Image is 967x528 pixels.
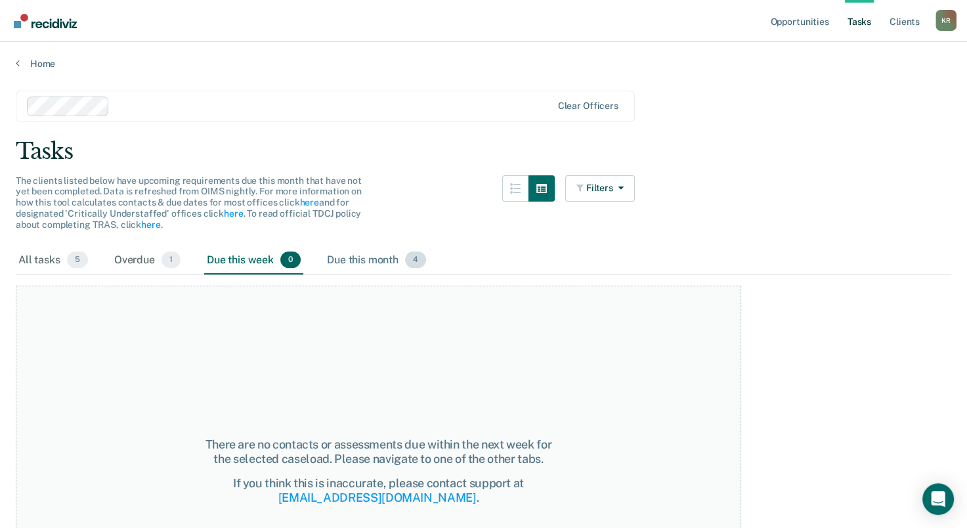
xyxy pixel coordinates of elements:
[405,252,426,269] span: 4
[112,246,183,275] div: Overdue1
[935,10,956,31] button: Profile dropdown button
[299,197,318,208] a: here
[935,10,956,31] div: K R
[161,252,181,269] span: 1
[204,246,303,275] div: Due this week0
[280,252,301,269] span: 0
[198,437,559,466] div: There are no contacts or assessments due within the next week for the selected caseload. Please n...
[922,483,954,515] div: Open Intercom Messenger
[14,14,77,28] img: Recidiviz
[16,138,951,165] div: Tasks
[16,58,951,70] a: Home
[278,491,477,504] a: [EMAIL_ADDRESS][DOMAIN_NAME]
[16,175,362,230] span: The clients listed below have upcoming requirements due this month that have not yet been complet...
[565,175,635,202] button: Filters
[16,246,91,275] div: All tasks5
[324,246,429,275] div: Due this month4
[141,219,160,230] a: here
[224,208,243,219] a: here
[198,476,559,504] div: If you think this is inaccurate, please contact support at .
[558,100,618,112] div: Clear officers
[67,252,88,269] span: 5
